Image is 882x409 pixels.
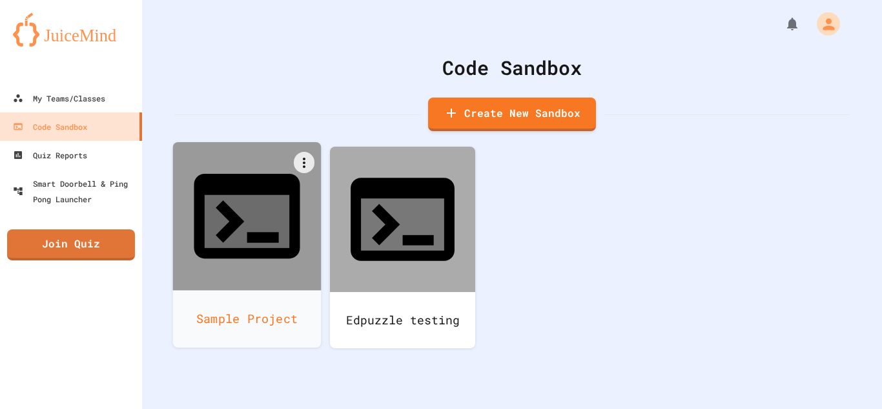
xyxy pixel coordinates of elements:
div: Code Sandbox [174,53,850,82]
div: Smart Doorbell & Ping Pong Launcher [13,176,137,207]
div: Sample Project [173,290,322,348]
a: Create New Sandbox [428,98,596,131]
div: Edpuzzle testing [330,292,475,348]
img: logo-orange.svg [13,13,129,47]
div: My Account [803,9,843,39]
div: Code Sandbox [13,119,87,134]
a: Edpuzzle testing [330,147,475,348]
div: My Teams/Classes [13,90,105,106]
a: Join Quiz [7,229,135,260]
div: My Notifications [761,13,803,35]
a: Sample Project [173,142,322,348]
div: Quiz Reports [13,147,87,163]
